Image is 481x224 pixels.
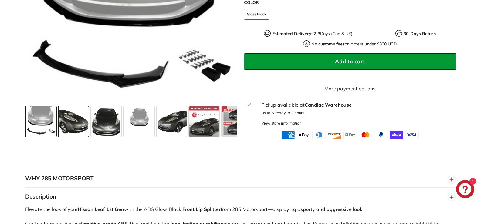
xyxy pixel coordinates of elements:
strong: Nissan Leaf 1st Gen [78,206,124,212]
p: on orders under $800 USD [311,41,397,47]
img: discover [328,131,341,139]
a: More payment options [244,85,456,92]
p: Usually ready in 2 hours [261,110,452,116]
strong: sporty and aggressive look [300,206,362,212]
strong: Candiac Warehouse [305,102,352,108]
img: google_pay [343,131,357,139]
button: Add to cart [244,53,456,70]
strong: No customs fees [311,41,345,47]
div: Pickup available at [261,101,452,109]
img: american_express [281,131,295,139]
img: paypal [374,131,388,139]
p: Days (Can & US) [272,31,352,37]
strong: Front Lip Splitter [182,206,221,212]
img: diners_club [312,131,326,139]
inbox-online-store-chat: Shopify online store chat [454,180,476,200]
span: Add to cart [335,58,365,65]
div: View store information [261,120,302,126]
strong: Estimated Delivery: 2-3 [272,31,320,36]
img: apple_pay [297,131,310,139]
button: Description [25,188,456,206]
img: shopify_pay [390,131,403,139]
button: WHY 285 MOTORSPORT [25,169,456,188]
img: master [359,131,372,139]
strong: 30-Days Return [404,31,436,36]
img: visa [405,131,419,139]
